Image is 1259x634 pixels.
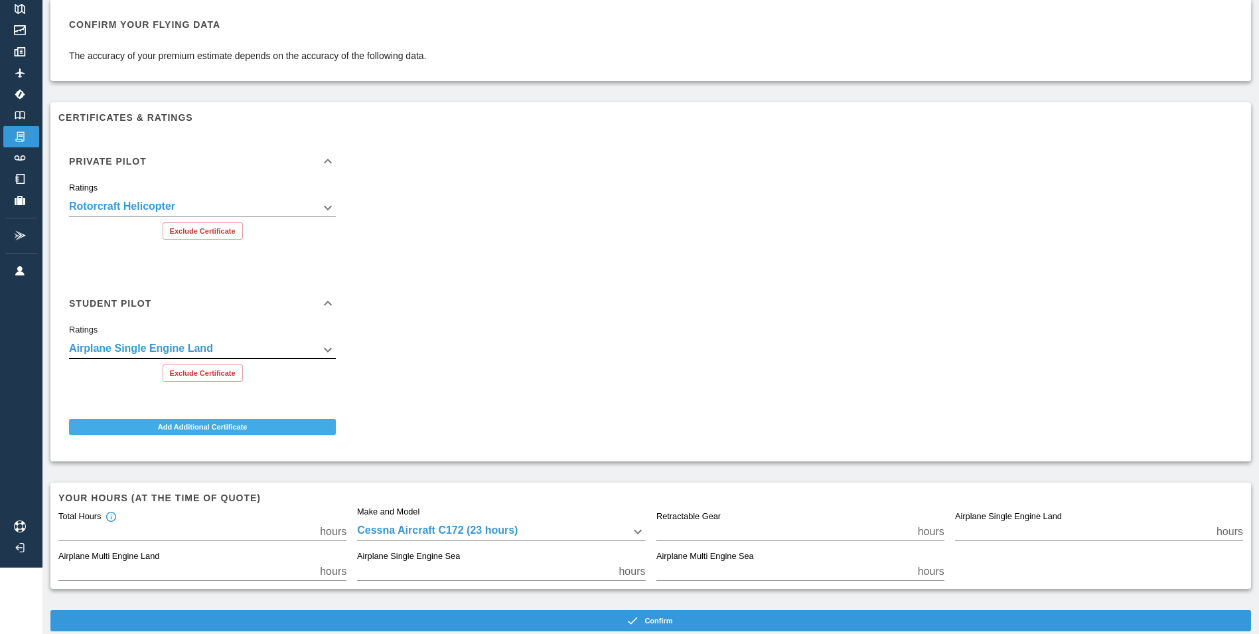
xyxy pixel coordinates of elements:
[1217,524,1243,540] p: hours
[69,324,98,336] label: Ratings
[69,157,147,166] h6: Private Pilot
[69,341,336,359] div: Rotorcraft Helicopter
[58,140,346,183] div: Private Pilot
[58,491,1243,505] h6: Your hours (at the time of quote)
[50,610,1251,631] button: Confirm
[69,198,336,217] div: Rotorcraft Helicopter
[918,524,944,540] p: hours
[105,511,117,523] svg: Total hours in fixed-wing aircraft
[58,183,346,250] div: Private Pilot
[69,17,427,32] h6: Confirm your flying data
[58,511,117,523] div: Total Hours
[58,110,1243,125] h6: Certificates & Ratings
[69,182,98,194] label: Ratings
[357,506,419,518] label: Make and Model
[656,511,721,523] label: Retractable Gear
[163,222,243,240] button: Exclude Certificate
[163,364,243,382] button: Exclude Certificate
[357,522,645,541] div: Cessna Aircraft C172 (23 hours)
[58,551,159,563] label: Airplane Multi Engine Land
[58,282,346,325] div: Student Pilot
[320,524,346,540] p: hours
[656,551,754,563] label: Airplane Multi Engine Sea
[58,325,346,392] div: Student Pilot
[69,49,427,62] p: The accuracy of your premium estimate depends on the accuracy of the following data.
[69,299,151,308] h6: Student Pilot
[619,564,645,580] p: hours
[69,419,336,435] button: Add Additional Certificate
[357,551,460,563] label: Airplane Single Engine Sea
[918,564,944,580] p: hours
[320,564,346,580] p: hours
[955,511,1062,523] label: Airplane Single Engine Land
